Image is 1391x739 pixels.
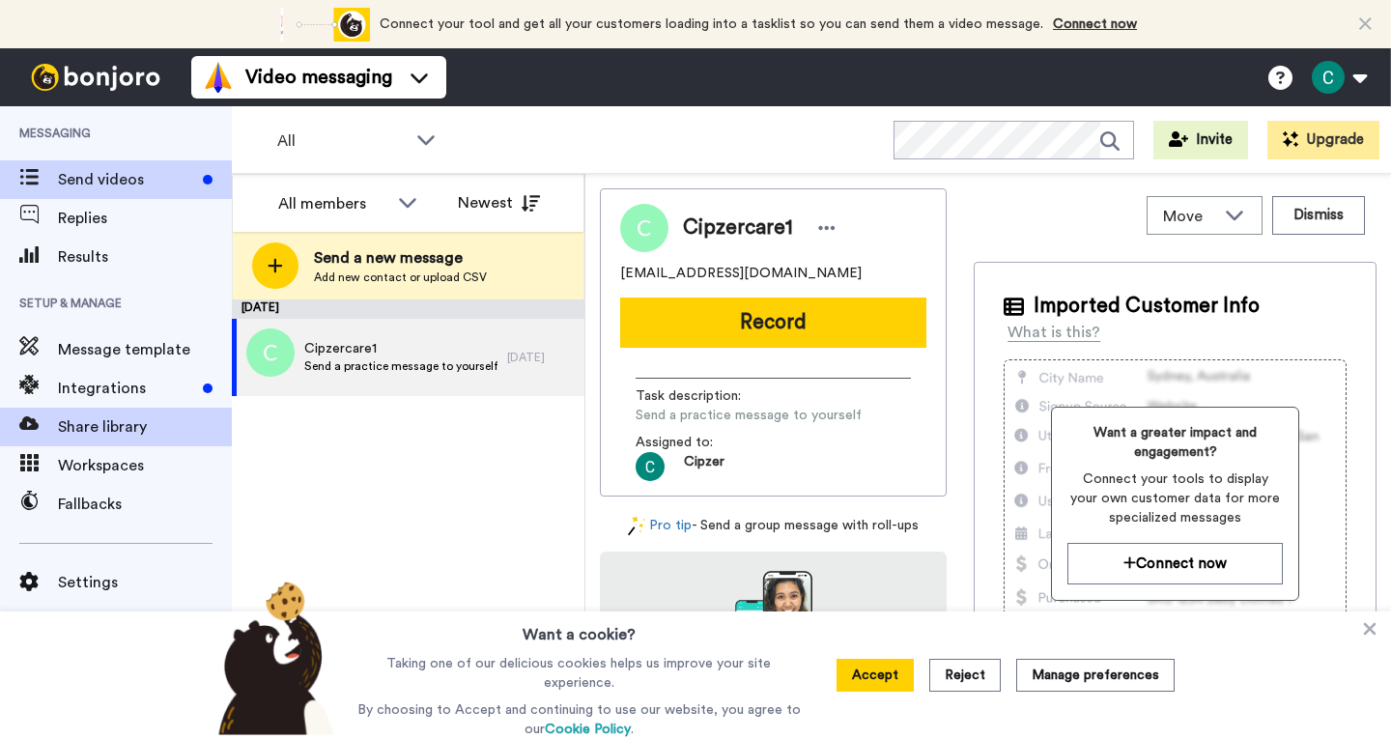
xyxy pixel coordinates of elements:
[620,204,668,252] img: Image of Cipzercare1
[232,299,584,319] div: [DATE]
[58,168,195,191] span: Send videos
[58,454,232,477] span: Workspaces
[1267,121,1379,159] button: Upgrade
[735,571,812,675] img: download
[1067,543,1283,584] button: Connect now
[1034,292,1260,321] span: Imported Customer Info
[277,129,407,153] span: All
[683,213,793,242] span: Cipzercare1
[545,723,631,736] a: Cookie Policy
[1016,659,1175,692] button: Manage preferences
[1067,423,1283,462] span: Want a greater impact and engagement?
[636,452,665,481] img: ACg8ocK_jIh2St_5VzjO3l86XZamavd1hZ1738cUU1e59Uvd=s96-c
[1163,205,1215,228] span: Move
[443,184,554,222] button: Newest
[58,207,232,230] span: Replies
[929,659,1001,692] button: Reject
[304,339,497,358] span: Cipzercare1
[620,298,926,348] button: Record
[314,246,487,270] span: Send a new message
[600,516,947,536] div: - Send a group message with roll-ups
[58,415,232,439] span: Share library
[58,493,232,516] span: Fallbacks
[628,516,692,536] a: Pro tip
[353,700,806,739] p: By choosing to Accept and continuing to use our website, you agree to our .
[507,350,575,365] div: [DATE]
[245,64,392,91] span: Video messaging
[620,264,862,283] span: [EMAIL_ADDRESS][DOMAIN_NAME]
[1067,469,1283,527] span: Connect your tools to display your own customer data for more specialized messages
[246,328,295,377] img: c.png
[58,571,232,594] span: Settings
[1053,17,1137,31] a: Connect now
[203,62,234,93] img: vm-color.svg
[636,433,771,452] span: Assigned to:
[837,659,914,692] button: Accept
[684,452,724,481] span: Cipzer
[304,358,497,374] span: Send a practice message to yourself
[1153,121,1248,159] button: Invite
[264,8,370,42] div: animation
[1272,196,1365,235] button: Dismiss
[353,654,806,693] p: Taking one of our delicious cookies helps us improve your site experience.
[636,386,771,406] span: Task description :
[314,270,487,285] span: Add new contact or upload CSV
[1008,321,1100,344] div: What is this?
[58,245,232,269] span: Results
[523,611,636,646] h3: Want a cookie?
[636,406,862,425] span: Send a practice message to yourself
[201,581,344,735] img: bear-with-cookie.png
[628,516,645,536] img: magic-wand.svg
[58,338,232,361] span: Message template
[380,17,1043,31] span: Connect your tool and get all your customers loading into a tasklist so you can send them a video...
[278,192,388,215] div: All members
[23,64,168,91] img: bj-logo-header-white.svg
[58,377,195,400] span: Integrations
